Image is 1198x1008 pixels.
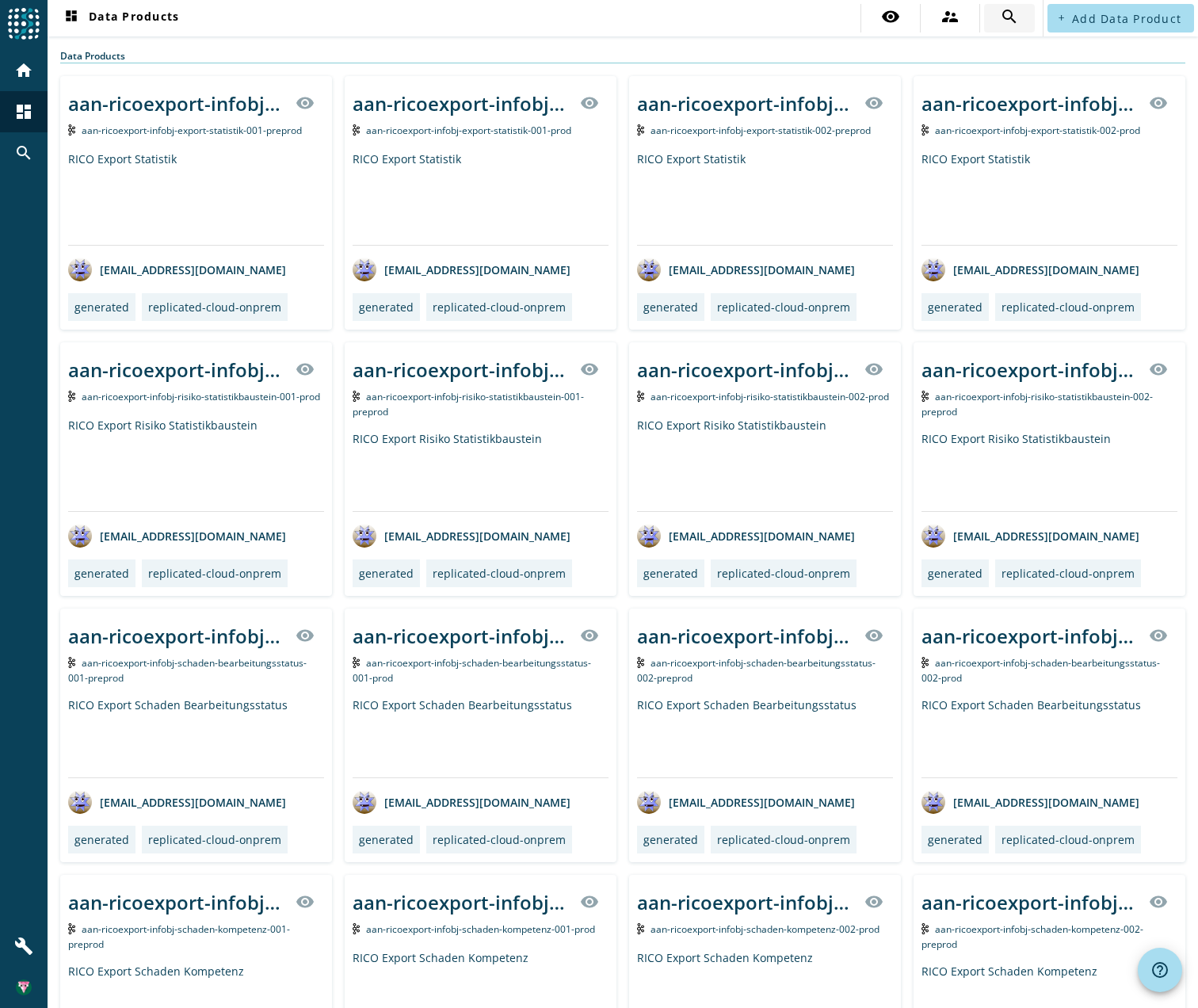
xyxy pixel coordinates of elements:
[359,566,414,581] div: generated
[68,151,324,245] div: RICO Export Statistik
[921,390,1153,418] span: Kafka Topic: aan-ricoexport-infobj-risiko-statistikbaustein-002-preprod
[62,9,81,28] mat-icon: dashboard
[921,923,929,934] img: Kafka Topic: aan-ricoexport-infobj-schaden-kompetenz-002-preprod
[296,892,315,911] mat-icon: visibility
[353,258,570,281] div: [EMAIL_ADDRESS][DOMAIN_NAME]
[921,357,1139,383] div: aan-ricoexport-infobj-risiko-statistikbaustein-002-_stage_
[68,790,92,814] img: avatar
[1149,626,1168,645] mat-icon: visibility
[68,258,286,281] div: [EMAIL_ADDRESS][DOMAIN_NAME]
[74,300,129,315] div: generated
[14,143,33,162] mat-icon: search
[921,922,1143,951] span: Kafka Topic: aan-ricoexport-infobj-schaden-kompetenz-002-preprod
[643,832,698,847] div: generated
[359,300,414,315] div: generated
[864,626,883,645] mat-icon: visibility
[637,889,855,915] div: aan-ricoexport-infobj-schaden-kompetenz-002-_stage_
[353,357,570,383] div: aan-ricoexport-infobj-risiko-statistikbaustein-001-_stage_
[643,300,698,315] div: generated
[296,360,315,379] mat-icon: visibility
[921,258,1139,281] div: [EMAIL_ADDRESS][DOMAIN_NAME]
[921,656,1160,685] span: Kafka Topic: aan-ricoexport-infobj-schaden-bearbeitungsstatus-002-prod
[14,937,33,956] mat-icon: build
[353,790,570,814] div: [EMAIL_ADDRESS][DOMAIN_NAME]
[68,391,75,402] img: Kafka Topic: aan-ricoexport-infobj-risiko-statistikbaustein-001-prod
[68,258,92,281] img: avatar
[353,923,360,934] img: Kafka Topic: aan-ricoexport-infobj-schaden-kompetenz-001-prod
[717,832,850,847] div: replicated-cloud-onprem
[359,832,414,847] div: generated
[921,524,945,548] img: avatar
[921,657,929,668] img: Kafka Topic: aan-ricoexport-infobj-schaden-bearbeitungsstatus-002-prod
[353,623,570,649] div: aan-ricoexport-infobj-schaden-bearbeitungsstatus-001-_stage_
[14,102,33,121] mat-icon: dashboard
[637,357,855,383] div: aan-ricoexport-infobj-risiko-statistikbaustein-002-_stage_
[433,832,566,847] div: replicated-cloud-onprem
[433,300,566,315] div: replicated-cloud-onprem
[74,832,129,847] div: generated
[651,922,879,936] span: Kafka Topic: aan-ricoexport-infobj-schaden-kompetenz-002-prod
[637,656,876,685] span: Kafka Topic: aan-ricoexport-infobj-schaden-bearbeitungsstatus-002-preprod
[921,623,1139,649] div: aan-ricoexport-infobj-schaden-bearbeitungsstatus-002-_stage_
[353,790,376,814] img: avatar
[8,8,40,40] img: spoud-logo.svg
[580,94,599,113] mat-icon: visibility
[353,390,584,418] span: Kafka Topic: aan-ricoexport-infobj-risiko-statistikbaustein-001-preprod
[921,431,1177,511] div: RICO Export Risiko Statistikbaustein
[55,4,185,32] button: Data Products
[1002,566,1135,581] div: replicated-cloud-onprem
[353,656,591,685] span: Kafka Topic: aan-ricoexport-infobj-schaden-bearbeitungsstatus-001-prod
[68,623,286,649] div: aan-ricoexport-infobj-schaden-bearbeitungsstatus-001-_stage_
[1072,11,1181,26] span: Add Data Product
[637,124,644,136] img: Kafka Topic: aan-ricoexport-infobj-export-statistik-002-preprod
[14,61,33,80] mat-icon: home
[353,889,570,915] div: aan-ricoexport-infobj-schaden-kompetenz-001-_stage_
[717,566,850,581] div: replicated-cloud-onprem
[580,892,599,911] mat-icon: visibility
[921,124,929,136] img: Kafka Topic: aan-ricoexport-infobj-export-statistik-002-prod
[643,566,698,581] div: generated
[82,390,320,403] span: Kafka Topic: aan-ricoexport-infobj-risiko-statistikbaustein-001-prod
[637,923,644,934] img: Kafka Topic: aan-ricoexport-infobj-schaden-kompetenz-002-prod
[296,626,315,645] mat-icon: visibility
[935,124,1140,137] span: Kafka Topic: aan-ricoexport-infobj-export-statistik-002-prod
[1057,13,1066,22] mat-icon: add
[353,258,376,281] img: avatar
[353,151,609,245] div: RICO Export Statistik
[921,790,945,814] img: avatar
[68,697,324,777] div: RICO Export Schaden Bearbeitungsstatus
[148,300,281,315] div: replicated-cloud-onprem
[651,390,889,403] span: Kafka Topic: aan-ricoexport-infobj-risiko-statistikbaustein-002-prod
[60,49,1185,63] div: Data Products
[921,90,1139,116] div: aan-ricoexport-infobj-export-statistik-002-_stage_
[580,360,599,379] mat-icon: visibility
[353,524,376,548] img: avatar
[921,889,1139,915] div: aan-ricoexport-infobj-schaden-kompetenz-002-_stage_
[1002,832,1135,847] div: replicated-cloud-onprem
[637,790,661,814] img: avatar
[717,300,850,315] div: replicated-cloud-onprem
[353,431,609,511] div: RICO Export Risiko Statistikbaustein
[637,524,661,548] img: avatar
[637,258,855,281] div: [EMAIL_ADDRESS][DOMAIN_NAME]
[1002,300,1135,315] div: replicated-cloud-onprem
[296,94,315,113] mat-icon: visibility
[1000,7,1019,26] mat-icon: search
[921,697,1177,777] div: RICO Export Schaden Bearbeitungsstatus
[353,697,609,777] div: RICO Export Schaden Bearbeitungsstatus
[68,418,324,511] div: RICO Export Risiko Statistikbaustein
[637,524,855,548] div: [EMAIL_ADDRESS][DOMAIN_NAME]
[68,124,75,136] img: Kafka Topic: aan-ricoexport-infobj-export-statistik-001-preprod
[353,124,360,136] img: Kafka Topic: aan-ricoexport-infobj-export-statistik-001-prod
[353,391,360,402] img: Kafka Topic: aan-ricoexport-infobj-risiko-statistikbaustein-001-preprod
[353,657,360,668] img: Kafka Topic: aan-ricoexport-infobj-schaden-bearbeitungsstatus-001-prod
[68,889,286,915] div: aan-ricoexport-infobj-schaden-kompetenz-001-_stage_
[637,418,893,511] div: RICO Export Risiko Statistikbaustein
[940,7,960,26] mat-icon: supervisor_account
[62,9,179,28] span: Data Products
[366,124,571,137] span: Kafka Topic: aan-ricoexport-infobj-export-statistik-001-prod
[1047,4,1194,32] button: Add Data Product
[68,790,286,814] div: [EMAIL_ADDRESS][DOMAIN_NAME]
[148,832,281,847] div: replicated-cloud-onprem
[637,258,661,281] img: avatar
